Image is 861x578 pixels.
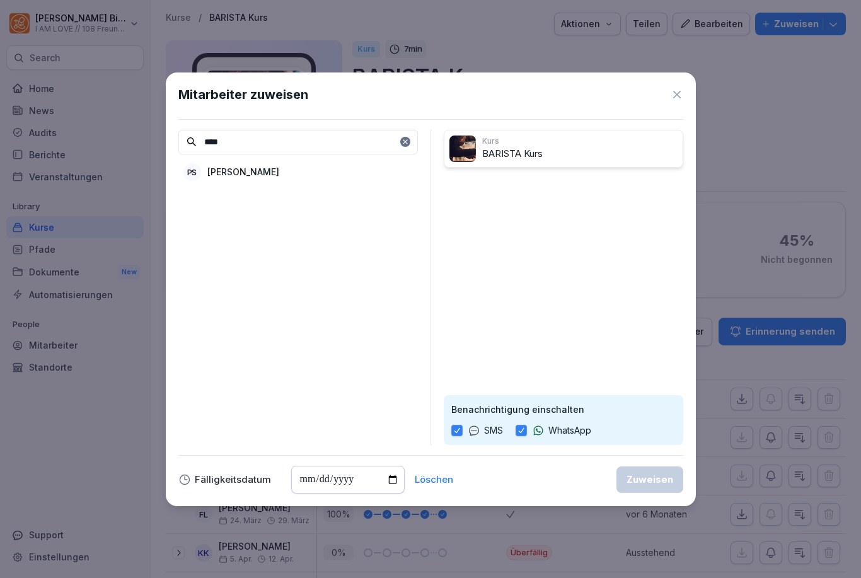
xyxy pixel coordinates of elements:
div: Zuweisen [627,473,673,487]
button: Zuweisen [616,466,683,493]
p: Kurs [482,136,678,147]
h1: Mitarbeiter zuweisen [178,85,308,104]
p: [PERSON_NAME] [207,165,279,178]
div: PS [183,163,201,181]
button: Löschen [415,475,453,484]
p: Fälligkeitsdatum [195,475,271,484]
p: SMS [484,424,503,437]
p: WhatsApp [548,424,591,437]
p: Benachrichtigung einschalten [451,403,676,416]
p: BARISTA Kurs [482,147,678,161]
